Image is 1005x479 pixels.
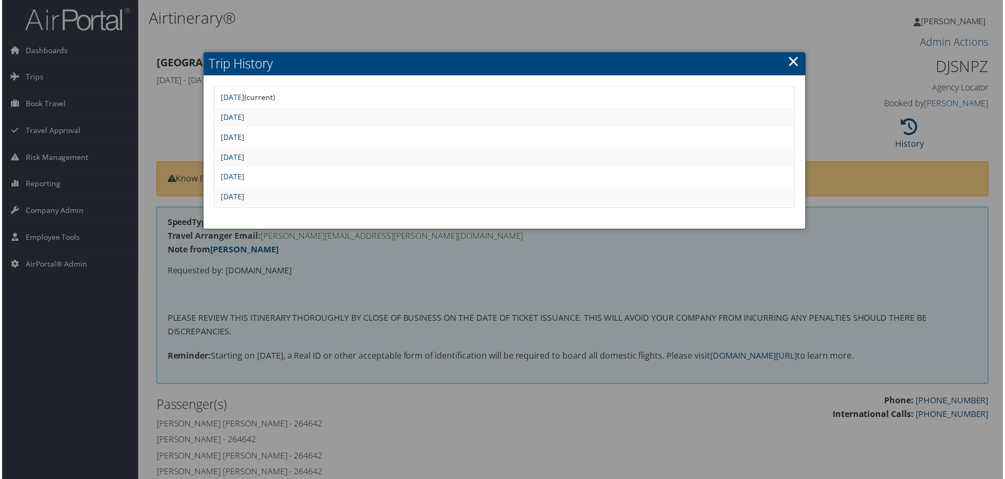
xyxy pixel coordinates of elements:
a: [DATE] [220,152,243,162]
a: × [789,51,801,72]
td: (current) [214,88,795,107]
h2: Trip History [202,53,807,76]
a: [DATE] [220,172,243,182]
a: [DATE] [220,133,243,142]
a: [DATE] [220,192,243,202]
a: [DATE] [220,113,243,123]
a: [DATE] [220,93,243,103]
